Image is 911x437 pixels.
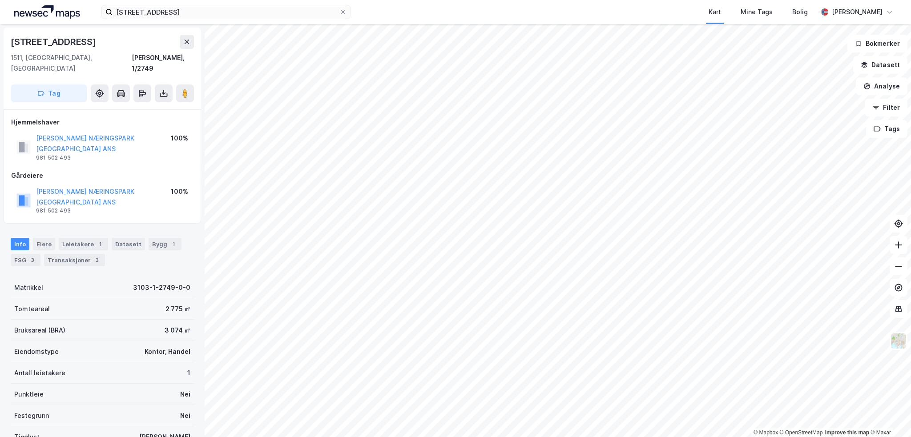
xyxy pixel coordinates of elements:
[36,207,71,214] div: 981 502 493
[96,240,105,249] div: 1
[33,238,55,250] div: Eiere
[180,389,190,400] div: Nei
[11,238,29,250] div: Info
[133,282,190,293] div: 3103-1-2749-0-0
[11,52,132,74] div: 1511, [GEOGRAPHIC_DATA], [GEOGRAPHIC_DATA]
[14,389,44,400] div: Punktleie
[741,7,773,17] div: Mine Tags
[187,368,190,378] div: 1
[14,410,49,421] div: Festegrunn
[14,346,59,357] div: Eiendomstype
[890,333,907,349] img: Z
[866,120,907,138] button: Tags
[36,154,71,161] div: 981 502 493
[112,238,145,250] div: Datasett
[14,368,65,378] div: Antall leietakere
[11,170,193,181] div: Gårdeiere
[709,7,721,17] div: Kart
[180,410,190,421] div: Nei
[59,238,108,250] div: Leietakere
[145,346,190,357] div: Kontor, Handel
[867,394,911,437] div: Kontrollprogram for chat
[165,325,190,336] div: 3 074 ㎡
[14,5,80,19] img: logo.a4113a55bc3d86da70a041830d287a7e.svg
[113,5,339,19] input: Søk på adresse, matrikkel, gårdeiere, leietakere eller personer
[11,254,40,266] div: ESG
[11,35,98,49] div: [STREET_ADDRESS]
[44,254,105,266] div: Transaksjoner
[11,117,193,128] div: Hjemmelshaver
[867,394,911,437] iframe: Chat Widget
[149,238,181,250] div: Bygg
[825,429,869,436] a: Improve this map
[93,256,101,265] div: 3
[847,35,907,52] button: Bokmerker
[754,429,778,436] a: Mapbox
[171,186,188,197] div: 100%
[14,282,43,293] div: Matrikkel
[132,52,194,74] div: [PERSON_NAME], 1/2749
[853,56,907,74] button: Datasett
[832,7,883,17] div: [PERSON_NAME]
[28,256,37,265] div: 3
[865,99,907,116] button: Filter
[165,304,190,314] div: 2 775 ㎡
[14,325,65,336] div: Bruksareal (BRA)
[169,240,178,249] div: 1
[171,133,188,144] div: 100%
[11,84,87,102] button: Tag
[14,304,50,314] div: Tomteareal
[856,77,907,95] button: Analyse
[780,429,823,436] a: OpenStreetMap
[792,7,808,17] div: Bolig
